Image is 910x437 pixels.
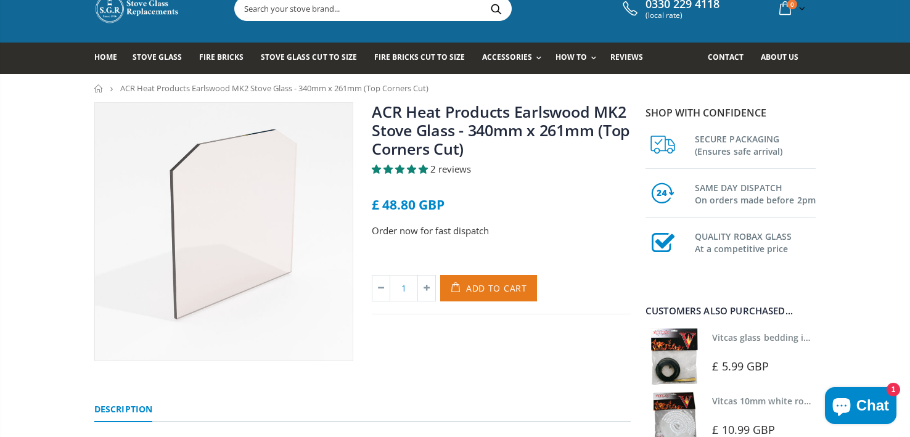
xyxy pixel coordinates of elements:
div: Customers also purchased... [646,306,816,316]
button: Add to Cart [440,275,537,301]
a: Home [94,43,126,74]
span: 5.00 stars [372,163,430,175]
span: Stove Glass [133,52,182,62]
span: Reviews [610,52,643,62]
span: Accessories [482,52,532,62]
p: Order now for fast dispatch [372,224,631,238]
span: About us [761,52,798,62]
h3: SAME DAY DISPATCH On orders made before 2pm [695,179,816,206]
a: Fire Bricks Cut To Size [374,43,474,74]
span: 2 reviews [430,163,471,175]
a: Stove Glass [133,43,191,74]
span: Stove Glass Cut To Size [261,52,356,62]
span: Fire Bricks [199,52,244,62]
a: Stove Glass Cut To Size [261,43,366,74]
a: Contact [708,43,753,74]
a: Reviews [610,43,652,74]
img: stoveglasstwotopcornerscut_800x_crop_center.jpg [95,103,353,361]
img: Vitcas stove glass bedding in tape [646,328,703,385]
span: £ 5.99 GBP [712,359,769,374]
span: Fire Bricks Cut To Size [374,52,465,62]
span: Contact [708,52,744,62]
a: Home [94,84,104,92]
span: ACR Heat Products Earlswood MK2 Stove Glass - 340mm x 261mm (Top Corners Cut) [120,83,428,94]
h3: SECURE PACKAGING (Ensures safe arrival) [695,131,816,158]
span: Home [94,52,117,62]
span: How To [555,52,587,62]
a: Description [94,398,152,422]
a: About us [761,43,808,74]
a: How To [555,43,602,74]
span: £ 10.99 GBP [712,422,775,437]
p: Shop with confidence [646,105,816,120]
inbox-online-store-chat: Shopify online store chat [821,387,900,427]
a: Fire Bricks [199,43,253,74]
h3: QUALITY ROBAX GLASS At a competitive price [695,228,816,255]
span: (local rate) [646,11,719,20]
a: ACR Heat Products Earlswood MK2 Stove Glass - 340mm x 261mm (Top Corners Cut) [372,101,630,159]
span: Add to Cart [466,282,527,294]
span: £ 48.80 GBP [372,196,445,213]
a: Accessories [482,43,547,74]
